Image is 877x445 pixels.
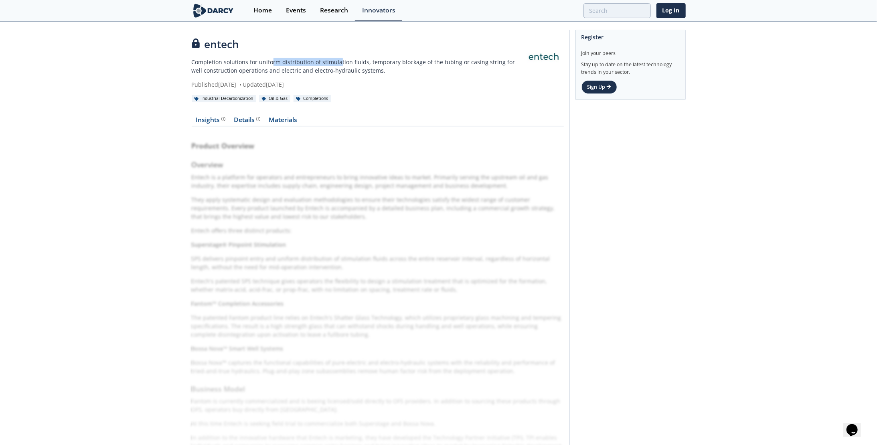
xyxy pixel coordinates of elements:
[221,117,226,121] img: information.svg
[192,58,524,75] p: Completion solutions for uniform distribution of stimulation fluids, temporary blockage of the tu...
[843,413,869,437] iframe: chat widget
[192,95,256,102] div: Industrial Decarbonization
[192,4,235,18] img: logo-wide.svg
[259,95,291,102] div: Oil & Gas
[581,44,680,57] div: Join your peers
[583,3,651,18] input: Advanced Search
[581,30,680,44] div: Register
[238,81,243,88] span: •
[581,80,617,94] a: Sign Up
[192,37,524,52] div: entech
[253,7,272,14] div: Home
[286,7,306,14] div: Events
[320,7,348,14] div: Research
[230,117,265,126] a: Details
[256,117,261,121] img: information.svg
[362,7,395,14] div: Innovators
[192,80,524,89] div: Published [DATE] Updated [DATE]
[294,95,331,102] div: Completions
[196,117,225,123] div: Insights
[192,117,230,126] a: Insights
[581,57,680,76] div: Stay up to date on the latest technology trends in your sector.
[656,3,686,18] a: Log In
[234,117,260,123] div: Details
[265,117,302,126] a: Materials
